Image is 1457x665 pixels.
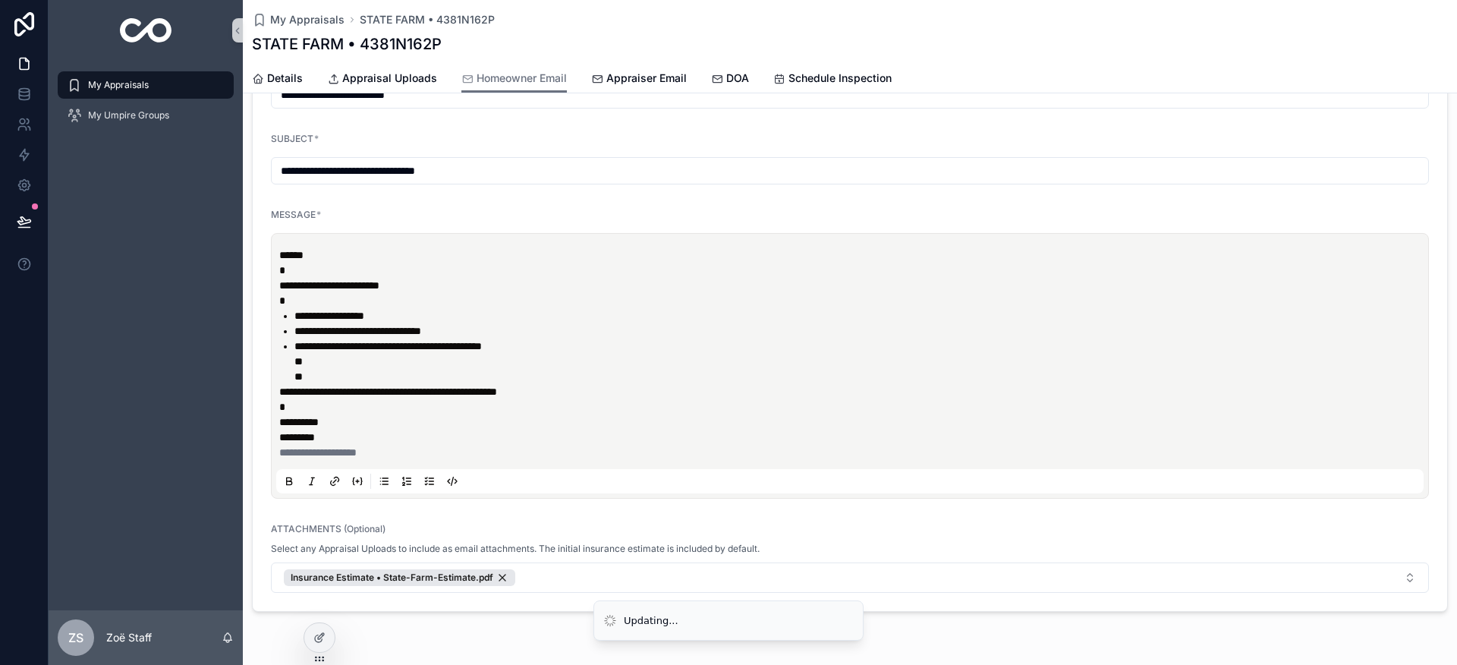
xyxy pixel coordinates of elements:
span: My Appraisals [88,79,149,91]
a: Appraisal Uploads [327,65,437,95]
h1: STATE FARM • 4381N162P [252,33,442,55]
a: STATE FARM • 4381N162P [360,12,495,27]
a: Details [252,65,303,95]
a: DOA [711,65,749,95]
a: My Appraisals [252,12,345,27]
a: My Appraisals [58,71,234,99]
span: Select any Appraisal Uploads to include as email attachments. The initial insurance estimate is i... [271,543,760,555]
span: My Appraisals [270,12,345,27]
span: Details [267,71,303,86]
span: Homeowner Email [477,71,567,86]
img: App logo [120,18,172,43]
a: Appraiser Email [591,65,687,95]
span: SUBJECT [271,133,313,144]
span: My Umpire Groups [88,109,169,121]
span: ZS [68,629,83,647]
button: Select Button [271,563,1429,593]
a: My Umpire Groups [58,102,234,129]
div: Updating... [624,613,678,629]
span: MESSAGE [271,209,316,220]
a: Homeowner Email [461,65,567,93]
span: Schedule Inspection [788,71,892,86]
div: scrollable content [49,61,243,149]
span: Appraiser Email [606,71,687,86]
p: Zoë Staff [106,630,152,645]
span: ATTACHMENTS (Optional) [271,523,385,534]
span: DOA [726,71,749,86]
span: Appraisal Uploads [342,71,437,86]
button: Unselect 40 [284,569,515,586]
span: Insurance Estimate • State-Farm-Estimate.pdf [291,572,493,584]
a: Schedule Inspection [773,65,892,95]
